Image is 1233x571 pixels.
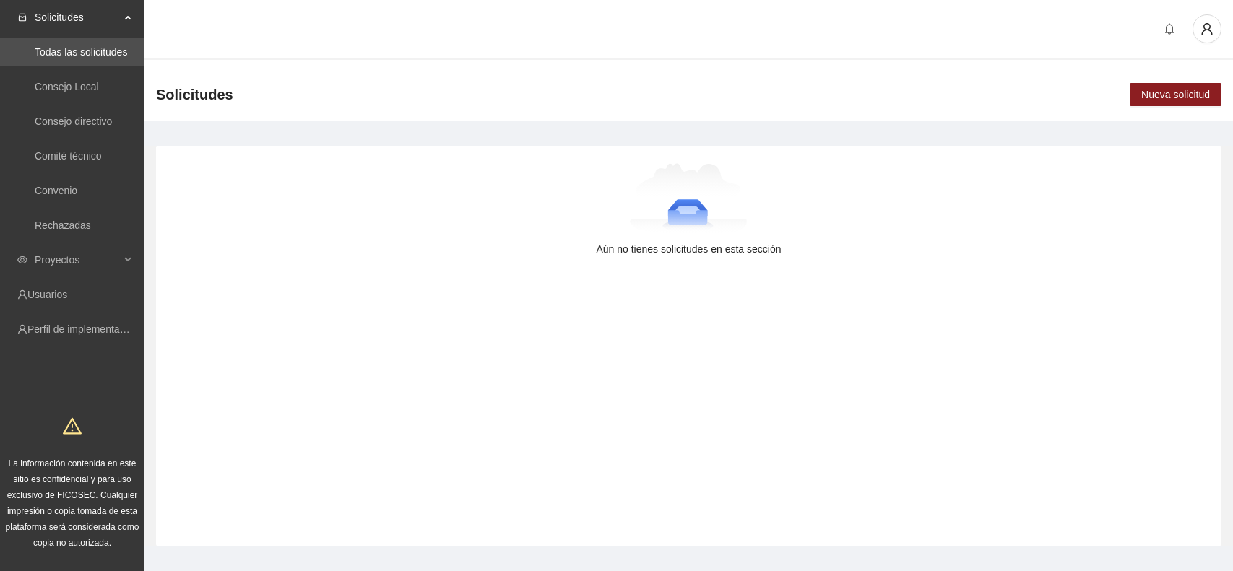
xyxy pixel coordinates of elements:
[6,458,139,548] span: La información contenida en este sitio es confidencial y para uso exclusivo de FICOSEC. Cualquier...
[35,245,120,274] span: Proyectos
[63,417,82,435] span: warning
[1193,14,1221,43] button: user
[35,219,91,231] a: Rechazadas
[1159,23,1180,35] span: bell
[17,255,27,265] span: eye
[35,81,99,92] a: Consejo Local
[1193,22,1221,35] span: user
[27,289,67,300] a: Usuarios
[35,46,127,58] a: Todas las solicitudes
[630,163,748,235] img: Aún no tienes solicitudes en esta sección
[35,185,77,196] a: Convenio
[35,3,120,32] span: Solicitudes
[1141,87,1210,103] span: Nueva solicitud
[1130,83,1221,106] button: Nueva solicitud
[156,83,233,106] span: Solicitudes
[35,115,112,127] a: Consejo directivo
[179,241,1198,257] div: Aún no tienes solicitudes en esta sección
[35,150,102,162] a: Comité técnico
[27,323,140,335] a: Perfil de implementadora
[17,12,27,22] span: inbox
[1158,17,1181,40] button: bell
